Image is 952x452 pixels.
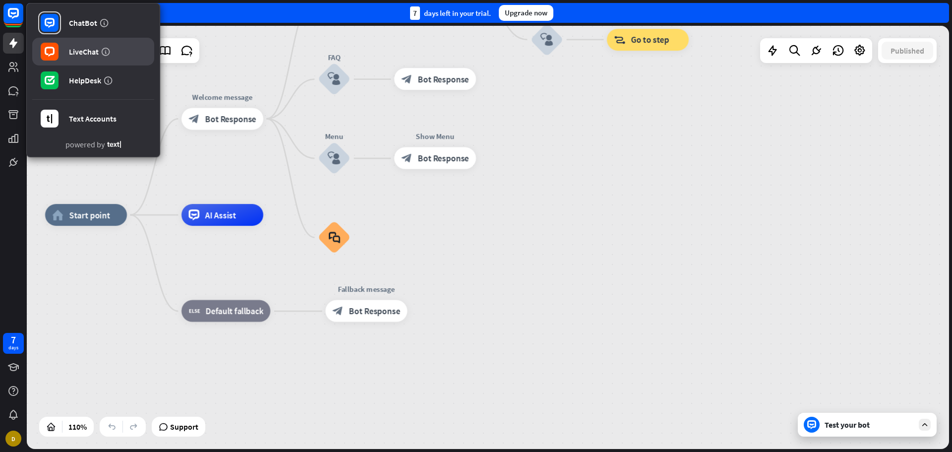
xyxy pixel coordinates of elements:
span: Default fallback [205,306,263,317]
span: Start point [69,209,110,220]
div: 110% [65,419,90,435]
div: Fallback message [317,284,416,295]
span: Bot Response [417,153,469,164]
span: Bot Response [349,306,400,317]
i: block_user_input [328,72,341,85]
span: Support [170,419,198,435]
i: home_2 [52,209,63,220]
i: block_bot_response [333,306,344,317]
div: days left in your trial. [410,6,491,20]
span: Go to step [631,34,669,45]
i: block_bot_response [401,74,412,85]
div: 7 [11,335,16,344]
div: Show Menu [386,131,484,142]
div: D [5,431,21,447]
button: Open LiveChat chat widget [8,4,38,34]
div: 7 [410,6,420,20]
div: Test your bot [825,420,914,430]
div: FAQ [301,52,367,63]
i: block_user_input [328,152,341,165]
i: block_user_input [540,33,553,46]
i: block_fallback [188,306,200,317]
i: block_faq [328,231,340,243]
span: Bot Response [205,113,256,124]
span: AI Assist [205,209,236,220]
i: block_bot_response [401,153,412,164]
span: Bot Response [417,74,469,85]
i: block_bot_response [188,113,199,124]
div: days [8,344,18,351]
div: Menu [301,131,367,142]
i: block_goto [614,34,625,45]
div: Upgrade now [499,5,553,21]
button: Published [882,42,933,60]
div: Welcome message [174,91,272,102]
a: 7 days [3,333,24,354]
